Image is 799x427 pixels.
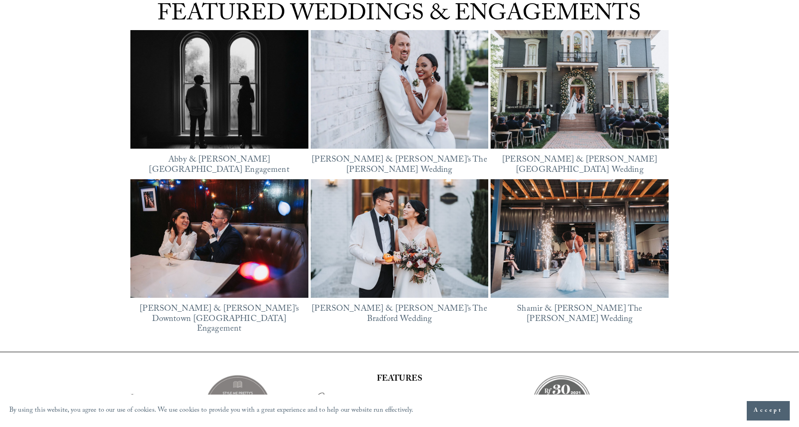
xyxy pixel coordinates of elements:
[130,23,308,157] img: Abby &amp; Reed’s Heights House Hotel Engagement
[491,179,669,298] img: Shamir &amp; Keegan’s The Meadows Raleigh Wedding
[312,302,487,327] a: [PERSON_NAME] & [PERSON_NAME]’s The Bradford Wedding
[312,153,487,178] a: [PERSON_NAME] & [PERSON_NAME]’s The [PERSON_NAME] Wedding
[149,153,289,178] a: Abby & [PERSON_NAME][GEOGRAPHIC_DATA] Engagement
[502,153,658,178] a: [PERSON_NAME] & [PERSON_NAME][GEOGRAPHIC_DATA] Wedding
[130,179,308,298] a: Lorena &amp; Tom’s Downtown Durham Engagement
[754,406,783,415] span: Accept
[311,179,489,298] img: Justine &amp; Xinli’s The Bradford Wedding
[747,401,790,421] button: Accept
[140,302,299,337] a: [PERSON_NAME] & [PERSON_NAME]’s Downtown [GEOGRAPHIC_DATA] Engagement
[130,179,308,298] img: Lorena &amp; Tom’s Downtown Durham Engagement
[491,30,669,149] img: Chantel &amp; James’ Heights House Hotel Wedding
[377,372,422,387] strong: FEATURES
[517,302,642,327] a: Shamir & [PERSON_NAME] The [PERSON_NAME] Wedding
[311,23,489,157] img: Bella &amp; Mike’s The Maxwell Raleigh Wedding
[130,30,308,149] a: Abby &amp; Reed’s Heights House Hotel Engagement
[9,404,414,418] p: By using this website, you agree to our use of cookies. We use cookies to provide you with a grea...
[311,30,489,149] a: Bella &amp; Mike’s The Maxwell Raleigh Wedding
